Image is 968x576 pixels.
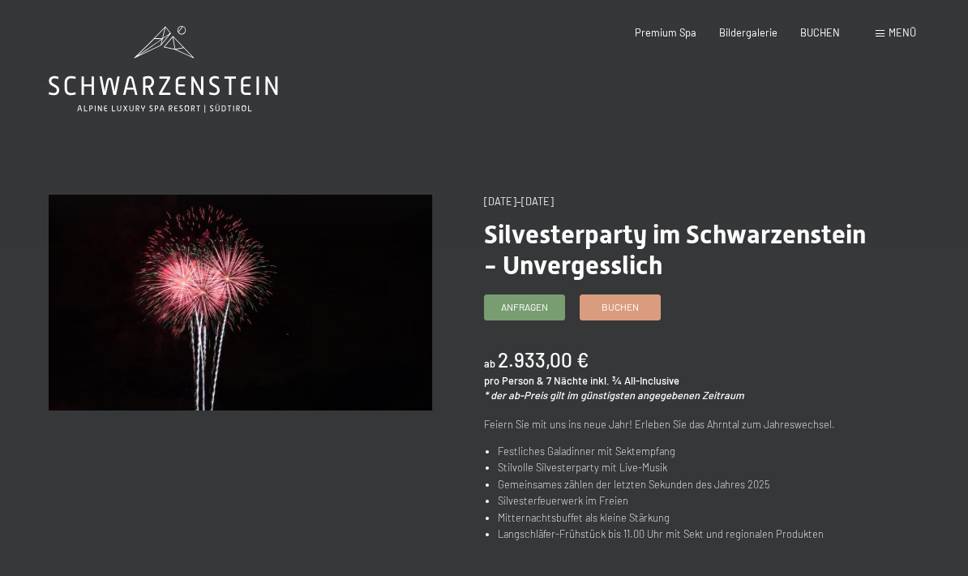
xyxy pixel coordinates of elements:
[484,389,744,402] em: * der ab-Preis gilt im günstigsten angegebenen Zeitraum
[498,443,867,459] li: Festliches Galadinner mit Sektempfang
[498,526,867,542] li: Langschläfer-Frühstück bis 11.00 Uhr mit Sekt und regionalen Produkten
[498,476,867,492] li: Gemeinsames zählen der letzten Sekunden des Jahres 2025
[635,26,696,39] a: Premium Spa
[889,26,916,39] span: Menü
[719,26,777,39] a: Bildergalerie
[484,357,495,370] span: ab
[498,348,589,372] b: 2.933,00 €
[484,219,866,281] span: Silvesterparty im Schwarzenstein - Unvergesslich
[498,492,867,509] li: Silvesterfeuerwerk im Freien
[590,374,679,387] span: inkl. ¾ All-Inclusive
[484,195,554,208] span: [DATE]–[DATE]
[498,459,867,475] li: Stilvolle Silvesterparty mit Live-Musik
[485,295,564,320] a: Anfragen
[602,300,639,314] span: Buchen
[580,295,660,320] a: Buchen
[800,26,840,39] a: BUCHEN
[484,416,867,432] p: Feiern Sie mit uns ins neue Jahr! Erleben Sie das Ahrntal zum Jahreswechsel.
[501,300,548,314] span: Anfragen
[546,374,588,387] span: 7 Nächte
[49,195,432,411] img: Silvesterparty im Schwarzenstein - Unvergesslich
[498,509,867,526] li: Mitternachtsbuffet als kleine Stärkung
[484,374,544,387] span: pro Person &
